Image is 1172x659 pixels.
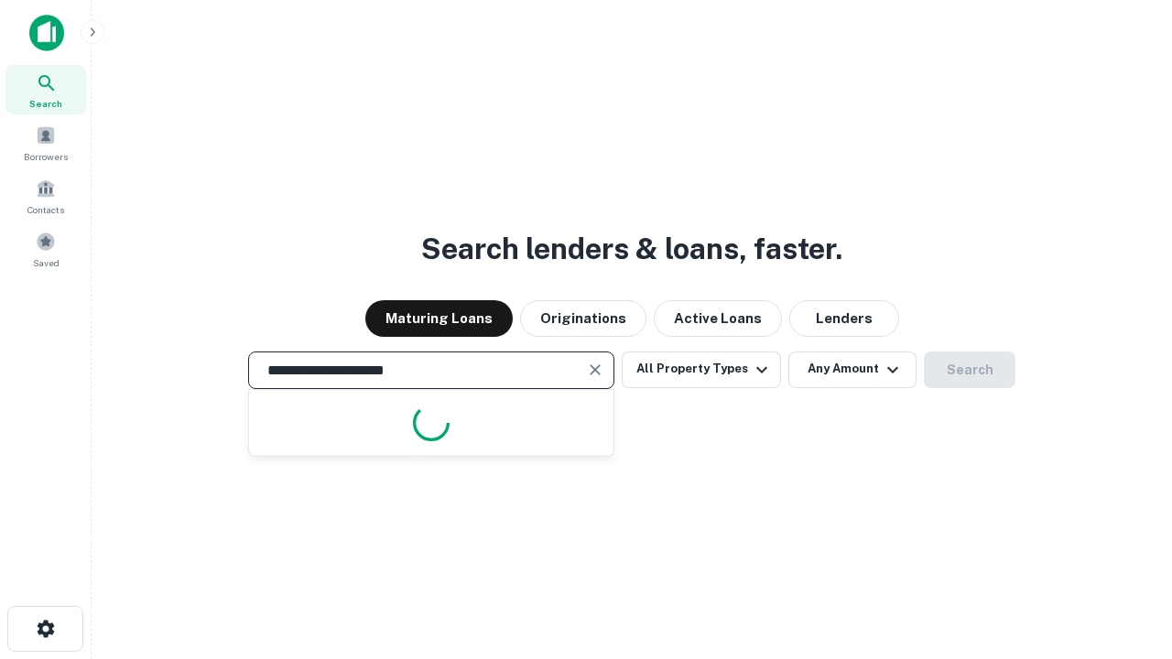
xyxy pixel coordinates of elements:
[421,227,842,271] h3: Search lenders & loans, faster.
[5,171,86,221] a: Contacts
[29,15,64,51] img: capitalize-icon.png
[33,255,60,270] span: Saved
[789,300,899,337] button: Lenders
[788,351,917,388] button: Any Amount
[654,300,782,337] button: Active Loans
[5,224,86,274] a: Saved
[29,96,62,111] span: Search
[622,351,781,388] button: All Property Types
[24,149,68,164] span: Borrowers
[27,202,64,217] span: Contacts
[5,118,86,167] a: Borrowers
[5,65,86,114] a: Search
[520,300,646,337] button: Originations
[582,357,608,383] button: Clear
[1080,513,1172,600] iframe: Chat Widget
[365,300,513,337] button: Maturing Loans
